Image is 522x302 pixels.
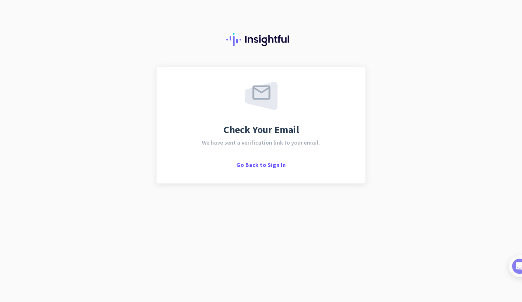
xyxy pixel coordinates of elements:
[236,161,286,169] span: Go Back to Sign In
[226,33,296,46] img: Insightful
[223,125,299,135] span: Check Your Email
[245,82,278,110] img: email-sent
[202,140,320,145] span: We have sent a verification link to your email.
